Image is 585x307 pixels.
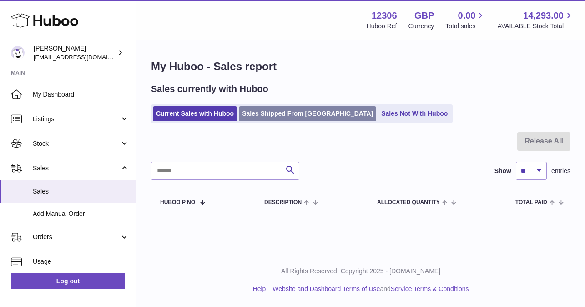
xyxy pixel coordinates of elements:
[445,10,486,31] a: 0.00 Total sales
[11,273,125,289] a: Log out
[253,285,266,292] a: Help
[33,164,120,173] span: Sales
[151,83,268,95] h2: Sales currently with Huboo
[494,167,511,175] label: Show
[378,106,451,121] a: Sales Not With Huboo
[33,139,120,148] span: Stock
[33,90,129,99] span: My Dashboard
[497,10,574,31] a: 14,293.00 AVAILABLE Stock Total
[11,46,25,60] img: hello@otect.co
[391,285,469,292] a: Service Terms & Conditions
[264,200,302,205] span: Description
[408,22,434,31] div: Currency
[372,10,397,22] strong: 12306
[144,267,578,276] p: All Rights Reserved. Copyright 2025 - [DOMAIN_NAME]
[523,10,564,22] span: 14,293.00
[33,233,120,241] span: Orders
[160,200,195,205] span: Huboo P no
[34,44,116,61] div: [PERSON_NAME]
[33,187,129,196] span: Sales
[269,285,469,293] li: and
[153,106,237,121] a: Current Sales with Huboo
[445,22,486,31] span: Total sales
[272,285,380,292] a: Website and Dashboard Terms of Use
[377,200,440,205] span: ALLOCATED Quantity
[551,167,570,175] span: entries
[515,200,547,205] span: Total paid
[414,10,434,22] strong: GBP
[33,210,129,218] span: Add Manual Order
[497,22,574,31] span: AVAILABLE Stock Total
[33,257,129,266] span: Usage
[34,53,134,61] span: [EMAIL_ADDRESS][DOMAIN_NAME]
[458,10,476,22] span: 0.00
[33,115,120,123] span: Listings
[367,22,397,31] div: Huboo Ref
[239,106,376,121] a: Sales Shipped From [GEOGRAPHIC_DATA]
[151,59,570,74] h1: My Huboo - Sales report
